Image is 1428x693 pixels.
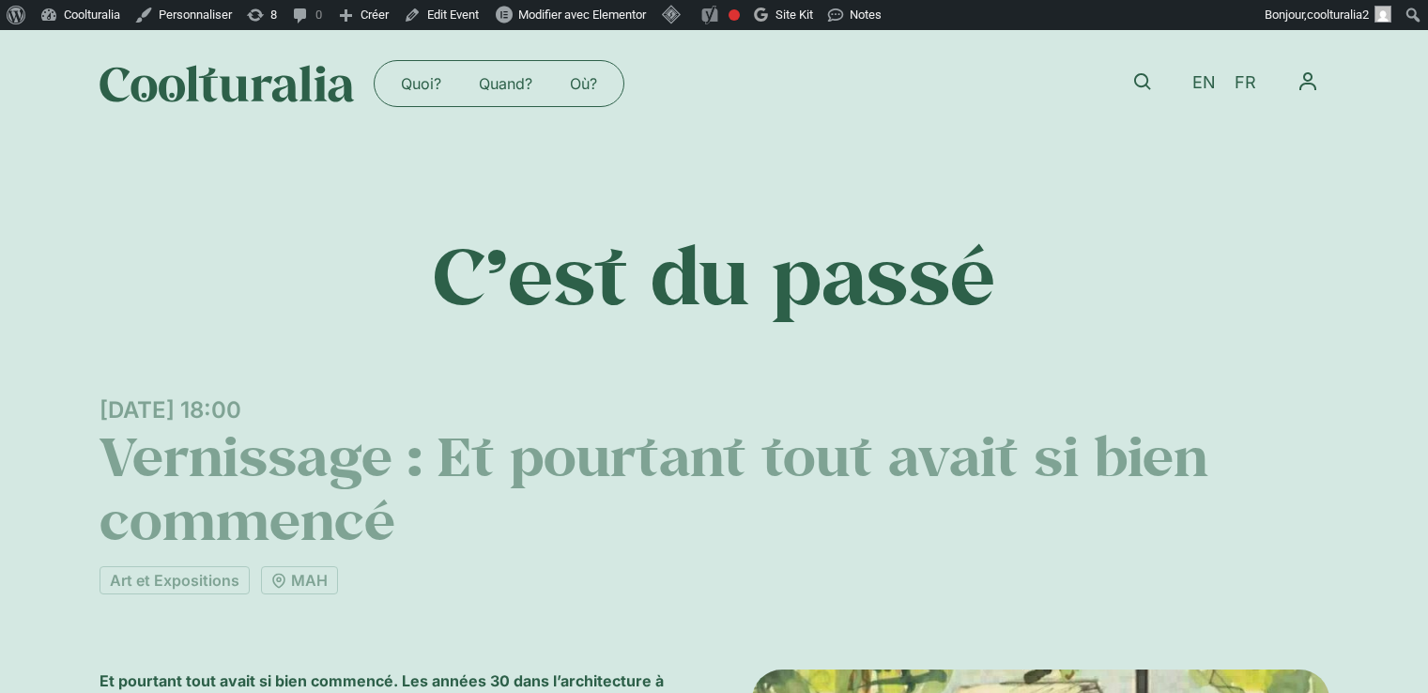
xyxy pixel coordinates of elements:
a: FR [1225,69,1266,97]
p: C’est du passé [100,227,1329,321]
a: EN [1183,69,1225,97]
a: Quoi? [382,69,460,99]
a: Où? [551,69,616,99]
span: Modifier avec Elementor [518,8,646,22]
div: [DATE] 18:00 [100,396,1329,423]
a: Quand? [460,69,551,99]
nav: Menu [382,69,616,99]
span: EN [1192,73,1216,93]
div: Expression clé principale non définie [729,9,740,21]
nav: Menu [1286,60,1329,103]
span: coolturalia2 [1307,8,1369,22]
button: Permuter le menu [1286,60,1329,103]
h1: Vernissage : Et pourtant tout avait si bien commencé [100,423,1329,552]
a: MAH [261,566,338,594]
a: Art et Expositions [100,566,250,594]
span: Site Kit [775,8,813,22]
span: FR [1235,73,1256,93]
